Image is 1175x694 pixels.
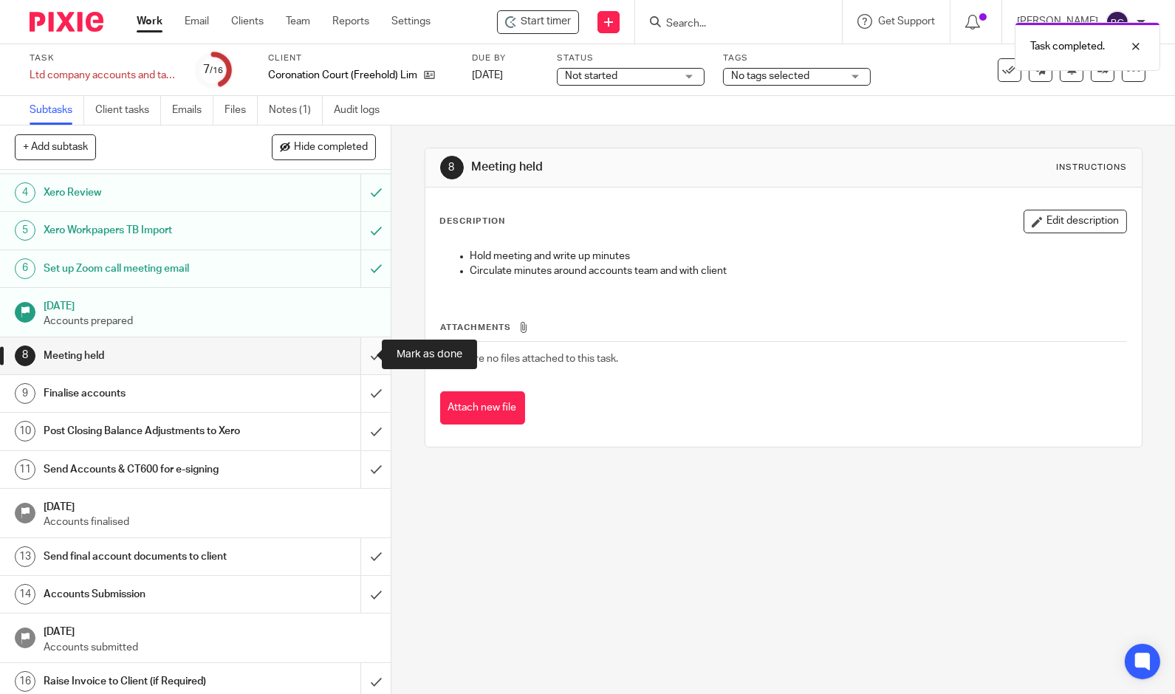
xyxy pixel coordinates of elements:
[1106,10,1129,34] img: svg%3E
[332,14,369,29] a: Reports
[44,496,377,515] h1: [DATE]
[44,382,245,405] h1: Finalise accounts
[44,621,377,639] h1: [DATE]
[137,14,162,29] a: Work
[286,14,310,29] a: Team
[15,671,35,692] div: 16
[172,96,213,125] a: Emails
[731,71,809,81] span: No tags selected
[225,96,258,125] a: Files
[441,354,619,364] span: There are no files attached to this task.
[441,323,512,331] span: Attachments
[44,345,245,367] h1: Meeting held
[95,96,161,125] a: Client tasks
[44,458,245,481] h1: Send Accounts & CT600 for e-signing
[1030,39,1105,54] p: Task completed.
[440,216,506,227] p: Description
[44,515,377,529] p: Accounts finalised
[30,52,177,64] label: Task
[15,134,96,159] button: + Add subtask
[1024,210,1127,233] button: Edit description
[294,142,368,154] span: Hide completed
[440,156,464,179] div: 8
[44,640,377,655] p: Accounts submitted
[15,220,35,241] div: 5
[15,346,35,366] div: 8
[471,159,815,175] h1: Meeting held
[565,71,617,81] span: Not started
[269,96,323,125] a: Notes (1)
[15,421,35,442] div: 10
[44,670,245,693] h1: Raise Invoice to Client (if Required)
[272,134,376,159] button: Hide completed
[557,52,705,64] label: Status
[204,61,224,78] div: 7
[30,12,103,32] img: Pixie
[440,391,525,425] button: Attach new file
[472,52,538,64] label: Due by
[15,383,35,404] div: 9
[185,14,209,29] a: Email
[1056,162,1127,173] div: Instructions
[15,459,35,480] div: 11
[30,68,177,83] div: Ltd company accounts and tax return
[44,420,245,442] h1: Post Closing Balance Adjustments to Xero
[15,182,35,203] div: 4
[231,14,264,29] a: Clients
[334,96,391,125] a: Audit logs
[472,70,503,80] span: [DATE]
[268,52,453,64] label: Client
[30,96,84,125] a: Subtasks
[44,314,377,329] p: Accounts prepared
[268,68,417,83] p: Coronation Court (Freehold) Limited
[15,584,35,605] div: 14
[15,258,35,279] div: 6
[15,546,35,567] div: 13
[210,66,224,75] small: /16
[470,264,1126,278] p: Circulate minutes around accounts team and with client
[497,10,579,34] div: Coronation Court (Freehold) Limited - Ltd company accounts and tax return
[44,546,245,568] h1: Send final account documents to client
[470,249,1126,264] p: Hold meeting and write up minutes
[44,219,245,241] h1: Xero Workpapers TB Import
[44,583,245,605] h1: Accounts Submission
[391,14,431,29] a: Settings
[44,295,377,314] h1: [DATE]
[521,14,571,30] span: Start timer
[44,182,245,204] h1: Xero Review
[44,258,245,280] h1: Set up Zoom call meeting email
